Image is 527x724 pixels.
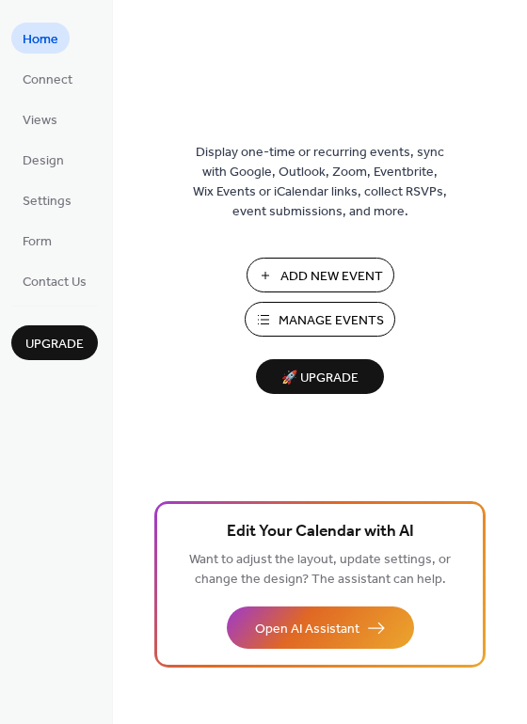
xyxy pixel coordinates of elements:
[23,232,52,252] span: Form
[256,359,384,394] button: 🚀 Upgrade
[267,366,373,391] span: 🚀 Upgrade
[255,620,359,639] span: Open AI Assistant
[189,547,451,592] span: Want to adjust the layout, update settings, or change the design? The assistant can help.
[227,519,414,545] span: Edit Your Calendar with AI
[11,103,69,134] a: Views
[23,192,72,212] span: Settings
[23,111,57,131] span: Views
[23,273,87,292] span: Contact Us
[280,267,383,287] span: Add New Event
[245,302,395,337] button: Manage Events
[11,325,98,360] button: Upgrade
[11,184,83,215] a: Settings
[23,151,64,171] span: Design
[227,606,414,649] button: Open AI Assistant
[279,311,384,331] span: Manage Events
[11,63,84,94] a: Connect
[11,144,75,175] a: Design
[193,143,447,222] span: Display one-time or recurring events, sync with Google, Outlook, Zoom, Eventbrite, Wix Events or ...
[247,258,394,292] button: Add New Event
[23,30,58,50] span: Home
[11,225,63,256] a: Form
[11,23,70,54] a: Home
[23,71,72,90] span: Connect
[11,265,98,296] a: Contact Us
[25,335,84,354] span: Upgrade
